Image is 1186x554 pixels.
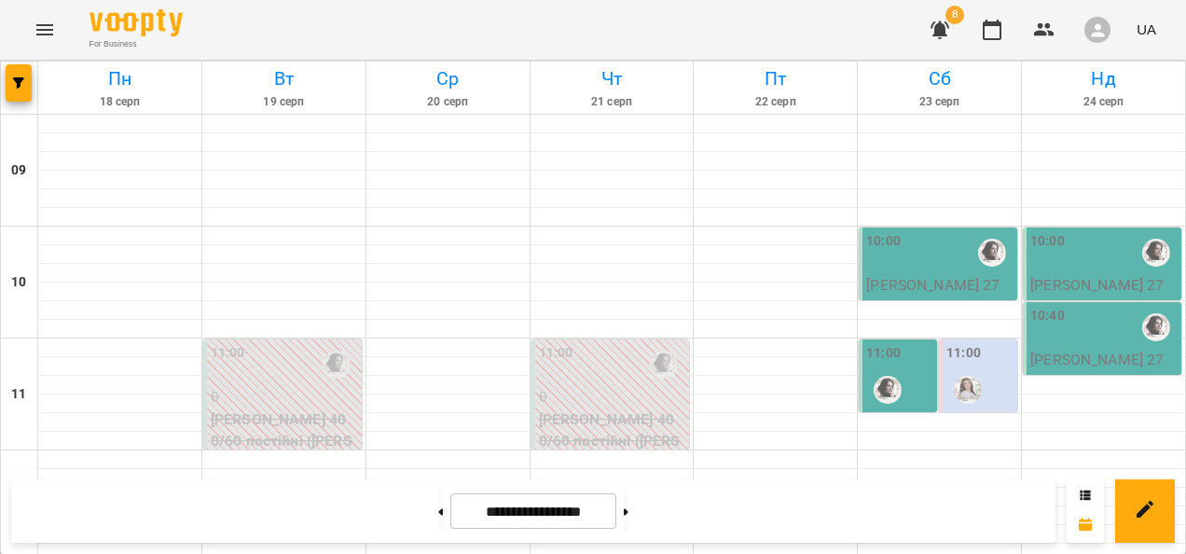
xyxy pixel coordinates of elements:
[11,384,26,405] h6: 11
[1025,93,1182,111] h6: 24 серп
[978,239,1006,267] img: Аліна
[650,351,678,379] img: Аліна
[1030,231,1065,252] label: 10:00
[90,9,183,36] img: Voopty Logo
[861,93,1018,111] h6: 23 серп
[696,93,854,111] h6: 22 серп
[539,343,573,364] label: 11:00
[861,64,1018,93] h6: Сб
[41,64,199,93] h6: Пн
[11,272,26,293] h6: 10
[874,376,902,404] img: Аліна
[369,64,527,93] h6: Ср
[539,386,686,409] p: 0
[539,409,686,475] p: [PERSON_NAME] 400/60 постійні ([PERSON_NAME])
[369,93,527,111] h6: 20 серп
[1025,64,1182,93] h6: Нд
[954,376,982,404] img: Наталя
[866,231,901,252] label: 10:00
[211,386,358,409] p: 0
[1142,313,1170,341] img: Аліна
[205,64,363,93] h6: Вт
[866,343,901,364] label: 11:00
[946,411,1014,521] p: [PERSON_NAME] 250\40 - [PERSON_NAME]
[1129,12,1164,47] button: UA
[866,274,1014,340] p: [PERSON_NAME] 270/40 постійні - [PERSON_NAME]
[1142,239,1170,267] img: Аліна
[211,409,358,475] p: [PERSON_NAME] 400/60 постійні ([PERSON_NAME])
[323,351,351,379] img: Аліна
[22,7,67,52] button: Menu
[1030,349,1178,415] p: [PERSON_NAME] 270/40 постійні - [PERSON_NAME]
[11,160,26,181] h6: 09
[1137,20,1156,39] span: UA
[696,64,854,93] h6: Пт
[533,93,691,111] h6: 21 серп
[1030,306,1065,326] label: 10:40
[945,6,964,24] span: 8
[533,64,691,93] h6: Чт
[90,38,183,50] span: For Business
[41,93,199,111] h6: 18 серп
[211,343,245,364] label: 11:00
[866,411,933,543] p: [PERSON_NAME] 270/40 постійні - [PERSON_NAME]
[205,93,363,111] h6: 19 серп
[1030,274,1178,340] p: [PERSON_NAME] 270/40 постійні - [PERSON_NAME]
[946,343,981,364] label: 11:00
